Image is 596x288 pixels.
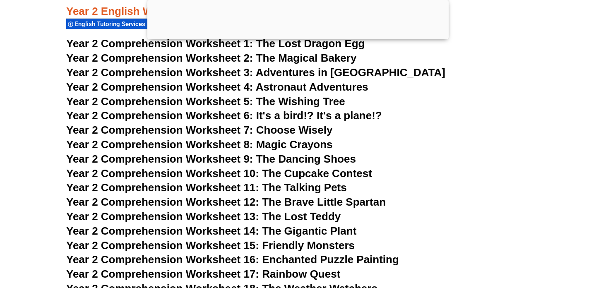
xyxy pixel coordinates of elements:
a: Year 2 Comprehension Worksheet 15: Friendly Monsters [66,239,355,252]
span: Choose Wisely [256,124,333,136]
a: Year 2 Comprehension Worksheet 6: It's a bird!? It's a plane!? [66,109,382,122]
div: English Tutoring Services [66,18,147,29]
iframe: Chat Widget [555,212,596,288]
span: Year 2 Comprehension Worksheet 2: [66,52,253,64]
a: Year 2 Comprehension Worksheet 1: The Lost Dragon Egg [66,37,365,50]
a: Year 2 Comprehension Worksheet 4: Astronaut Adventures [66,81,368,93]
a: Year 2 Comprehension Worksheet 17: Rainbow Quest [66,268,340,280]
a: Year 2 Comprehension Worksheet 2: The Magical Bakery [66,52,356,64]
span: The Lost Dragon Egg [256,37,365,50]
a: Year 2 Comprehension Worksheet 16: Enchanted Puzzle Painting [66,253,399,266]
span: Year 2 Comprehension Worksheet 3: [66,66,253,79]
span: Year 2 Comprehension Worksheet 7: [66,124,253,136]
span: English Tutoring Services [75,20,148,28]
span: Year 2 Comprehension Worksheet 4: [66,81,253,93]
a: Year 2 Comprehension Worksheet 5: The Wishing Tree [66,95,345,108]
a: Year 2 Comprehension Worksheet 7: Choose Wisely [66,124,332,136]
a: Year 2 Comprehension Worksheet 10: The Cupcake Contest [66,167,372,180]
span: Year 2 Comprehension Worksheet 5: [66,95,253,108]
a: Year 2 Comprehension Worksheet 11: The Talking Pets [66,181,347,194]
span: The Magical Bakery [256,52,357,64]
span: The Wishing Tree [256,95,345,108]
span: Adventures in [GEOGRAPHIC_DATA] [256,66,445,79]
div: Educational Worksheet Templates [147,18,251,29]
a: Year 2 Comprehension Worksheet 14: The Gigantic Plant [66,225,356,237]
a: Year 2 Comprehension Worksheet 9: The Dancing Shoes [66,153,356,165]
a: Year 2 Comprehension Worksheet 3: Adventures in [GEOGRAPHIC_DATA] [66,66,445,79]
span: Astronaut Adventures [256,81,368,93]
a: Year 2 Comprehension Worksheet 8: Magic Crayons [66,138,333,151]
span: Year 2 Comprehension Worksheet 1: [66,37,253,50]
a: Year 2 Comprehension Worksheet 12: The Brave Little Spartan [66,196,386,208]
a: Year 2 Comprehension Worksheet 13: The Lost Teddy [66,210,341,223]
